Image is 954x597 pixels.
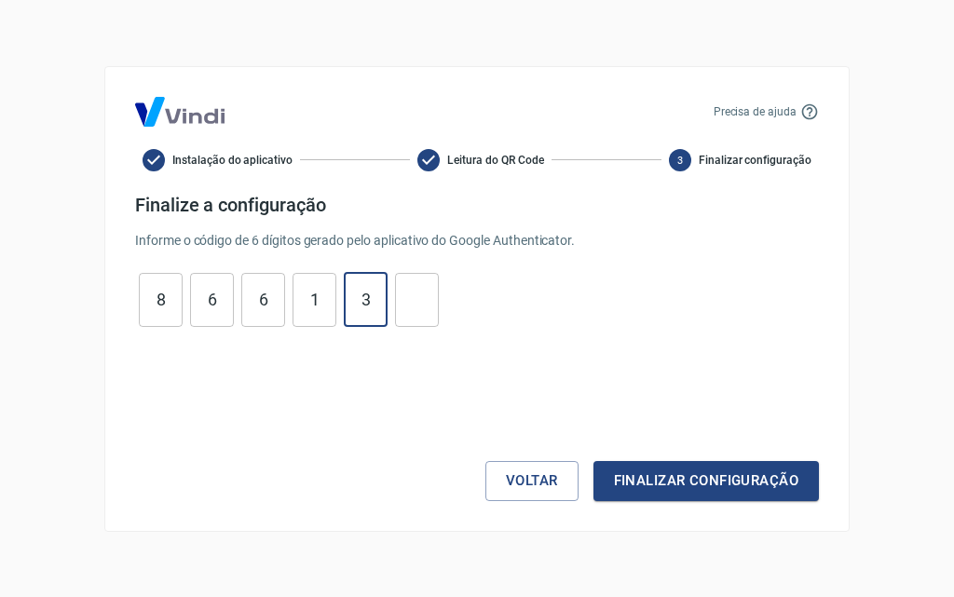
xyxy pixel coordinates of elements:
span: Finalizar configuração [699,152,811,169]
span: Instalação do aplicativo [172,152,293,169]
button: Voltar [485,461,579,500]
img: Logo Vind [135,97,225,127]
p: Precisa de ajuda [714,103,797,120]
button: Finalizar configuração [593,461,819,500]
span: Leitura do QR Code [447,152,543,169]
p: Informe o código de 6 dígitos gerado pelo aplicativo do Google Authenticator. [135,231,819,251]
text: 3 [677,154,683,166]
h4: Finalize a configuração [135,194,819,216]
